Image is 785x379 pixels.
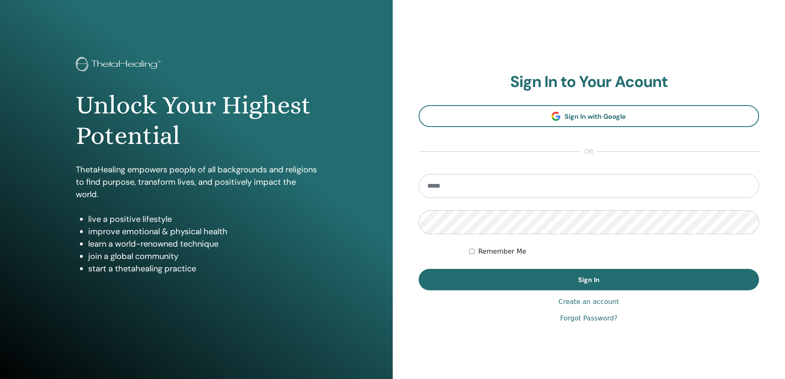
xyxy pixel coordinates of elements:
li: learn a world-renowned technique [88,238,317,250]
li: join a global community [88,250,317,262]
span: Sign In [578,275,600,284]
a: Forgot Password? [560,313,617,323]
a: Sign In with Google [419,105,759,127]
button: Sign In [419,269,759,290]
li: live a positive lifestyle [88,213,317,225]
h2: Sign In to Your Acount [419,73,759,92]
span: or [580,147,598,157]
li: start a thetahealing practice [88,262,317,275]
span: Sign In with Google [565,112,626,121]
h1: Unlock Your Highest Potential [76,90,317,151]
label: Remember Me [478,247,526,257]
li: improve emotional & physical health [88,225,317,238]
div: Keep me authenticated indefinitely or until I manually logout [469,247,759,257]
p: ThetaHealing empowers people of all backgrounds and religions to find purpose, transform lives, a... [76,163,317,200]
a: Create an account [558,297,619,307]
